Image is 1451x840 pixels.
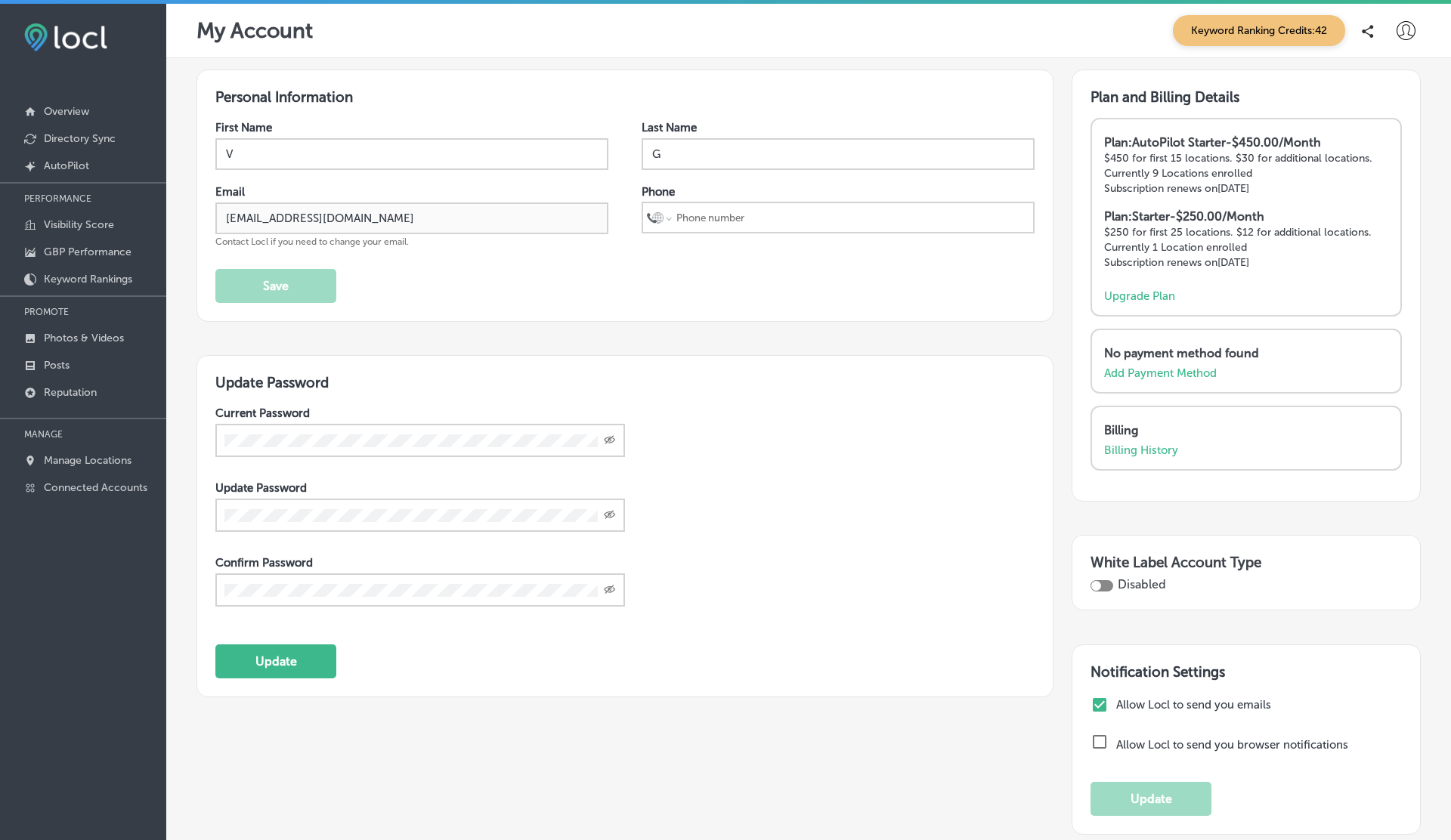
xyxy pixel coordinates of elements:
[604,583,616,597] span: Toggle password visibility
[44,481,147,494] p: Connected Accounts
[215,644,336,678] button: Update
[1118,577,1166,591] span: Disabled
[604,508,616,522] span: Toggle password visibility
[1104,366,1217,380] a: Add Payment Method
[1173,15,1345,46] span: Keyword Ranking Credits: 42
[1104,167,1388,180] p: Currently 9 Locations enrolled
[1116,698,1398,712] label: Allow Locl to send you emails
[44,359,70,372] p: Posts
[1091,554,1402,577] h3: White Label Account Type
[1104,256,1388,269] p: Subscription renews on [DATE]
[215,481,307,495] label: Update Password
[1104,241,1388,254] p: Currently 1 Location enrolled
[1104,289,1175,303] a: Upgrade Plan
[24,23,107,51] img: fda3e92497d09a02dc62c9cd864e3231.png
[44,332,124,344] p: Photos & Videos
[1116,738,1348,752] label: Allow Locl to send you browser notifications
[1091,782,1211,816] button: Update
[215,202,608,234] input: Enter Email
[642,185,675,199] label: Phone
[1091,88,1402,106] h3: Plan and Billing Details
[215,556,313,570] label: Confirm Password
[215,138,608,170] input: Enter First Name
[642,138,1035,170] input: Enter Last Name
[215,406,310,420] label: Current Password
[1104,226,1388,239] p: $250 for first 25 locations. $12 for additional locations.
[215,121,272,134] label: First Name
[1104,443,1178,457] a: Billing History
[215,374,1035,391] h3: Update Password
[44,159,89,172] p: AutoPilot
[44,454,131,467] p: Manage Locations
[1104,423,1381,437] p: Billing
[215,236,409,247] span: Contact Locl if you need to change your email.
[215,185,245,199] label: Email
[1104,182,1388,195] p: Subscription renews on [DATE]
[675,203,1029,232] input: Phone number
[44,273,132,286] p: Keyword Rankings
[1104,135,1321,150] strong: Plan: AutoPilot Starter - $450.00/Month
[642,121,697,134] label: Last Name
[604,434,616,447] span: Toggle password visibility
[196,18,313,43] p: My Account
[215,88,1035,106] h3: Personal Information
[44,246,131,258] p: GBP Performance
[44,386,97,399] p: Reputation
[1104,209,1264,224] strong: Plan: Starter - $250.00/Month
[215,269,336,303] button: Save
[1104,152,1388,165] p: $450 for first 15 locations. $30 for additional locations.
[1104,346,1381,360] p: No payment method found
[44,105,89,118] p: Overview
[1091,663,1402,681] h3: Notification Settings
[44,132,116,145] p: Directory Sync
[44,218,114,231] p: Visibility Score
